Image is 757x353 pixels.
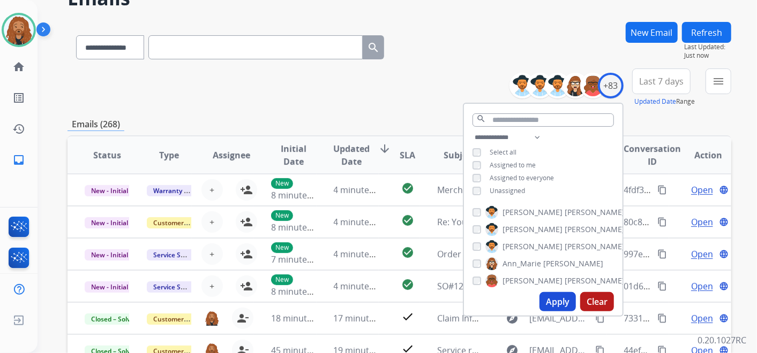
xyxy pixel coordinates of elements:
p: New [271,178,293,189]
span: [PERSON_NAME] [503,224,563,235]
mat-icon: menu [712,75,725,88]
span: 7 minutes ago [271,254,328,265]
span: Re: Your Claim with Extend [437,216,545,228]
span: Merchant Escalation Notification for Request 659537 [437,184,649,196]
button: + [201,243,223,265]
span: + [209,280,214,293]
button: Apply [539,292,576,311]
mat-icon: check [401,310,414,323]
mat-icon: language [719,281,729,291]
span: Initial Date [271,142,316,168]
p: New [271,274,293,285]
mat-icon: search [367,41,380,54]
mat-icon: content_copy [657,249,667,259]
mat-icon: explore [506,312,519,325]
mat-icon: person_add [240,248,253,260]
mat-icon: check_circle [401,246,414,259]
span: [PERSON_NAME] [503,275,563,286]
mat-icon: language [719,217,729,227]
span: Unassigned [490,186,525,195]
p: New [271,242,293,253]
span: Just now [684,51,731,60]
mat-icon: person_remove [236,312,249,325]
span: [PERSON_NAME] [503,241,563,252]
span: Service Support [147,281,208,293]
span: + [209,248,214,260]
span: New - Initial [85,185,134,196]
mat-icon: check_circle [401,278,414,291]
span: Assigned to everyone [490,173,554,182]
span: 8 minutes ago [271,221,328,233]
span: Type [159,149,179,162]
button: Clear [580,292,614,311]
mat-icon: check_circle [401,214,414,227]
mat-icon: language [719,313,729,323]
span: Open [691,312,713,325]
span: 18 minutes ago [271,312,333,324]
mat-icon: person_add [240,280,253,293]
button: + [201,211,223,233]
span: Assignee [213,149,250,162]
th: Action [669,136,731,174]
span: Open [691,183,713,196]
span: [EMAIL_ADDRESS][DOMAIN_NAME] [529,312,589,325]
span: Customer Support [147,313,216,325]
span: [PERSON_NAME] [543,258,603,269]
span: [PERSON_NAME] [565,275,625,286]
mat-icon: language [719,249,729,259]
span: Order 4957f605-9031-487f-9f54-d0a8bacc4c82 [437,248,621,260]
span: SO#1200458070 [ thread::Ep_KqEaJAl-UWJq6WbW9fDk:: ] [437,280,663,292]
mat-icon: history [12,122,25,135]
button: Last 7 days [632,68,691,94]
span: [PERSON_NAME] [503,207,563,218]
span: Last Updated: [684,43,731,51]
span: Ann_Marie [503,258,541,269]
span: [PERSON_NAME] [565,207,625,218]
span: Range [634,97,695,106]
span: Select all [490,148,516,157]
span: Open [691,248,713,260]
span: Subject [444,149,475,162]
span: 4 minutes ago [334,248,391,260]
span: Open [691,280,713,293]
span: Customer Support [147,217,216,228]
span: Warranty Ops [147,185,202,196]
mat-icon: content_copy [657,185,667,195]
mat-icon: content_copy [657,281,667,291]
span: 4 minutes ago [334,184,391,196]
img: agent-avatar [205,311,219,326]
img: avatar [4,15,34,45]
span: Open [691,216,713,228]
mat-icon: content_copy [657,313,667,323]
button: New Email [626,22,678,43]
button: Refresh [682,22,731,43]
p: 0.20.1027RC [698,334,746,347]
p: Emails (268) [68,118,124,131]
span: Updated Date [334,142,370,168]
mat-icon: arrow_downward [379,142,392,155]
span: Service Support [147,249,208,260]
span: New - Initial [85,217,134,228]
span: 8 minutes ago [271,286,328,297]
mat-icon: inbox [12,154,25,166]
span: Assigned to me [490,160,536,170]
mat-icon: person_add [240,183,253,196]
mat-icon: check_circle [401,182,414,195]
span: + [209,183,214,196]
mat-icon: language [719,185,729,195]
p: New [271,210,293,221]
span: 8 minutes ago [271,189,328,201]
span: SLA [400,149,415,162]
mat-icon: content_copy [657,217,667,227]
mat-icon: home [12,60,25,73]
span: Conversation ID [624,142,681,168]
mat-icon: search [476,114,486,124]
div: +83 [598,73,624,98]
span: Status [93,149,121,162]
span: Last 7 days [639,79,684,83]
mat-icon: content_copy [595,313,605,323]
mat-icon: person_add [240,216,253,228]
span: [PERSON_NAME] [565,224,625,235]
button: + [201,179,223,201]
button: + [201,275,223,297]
